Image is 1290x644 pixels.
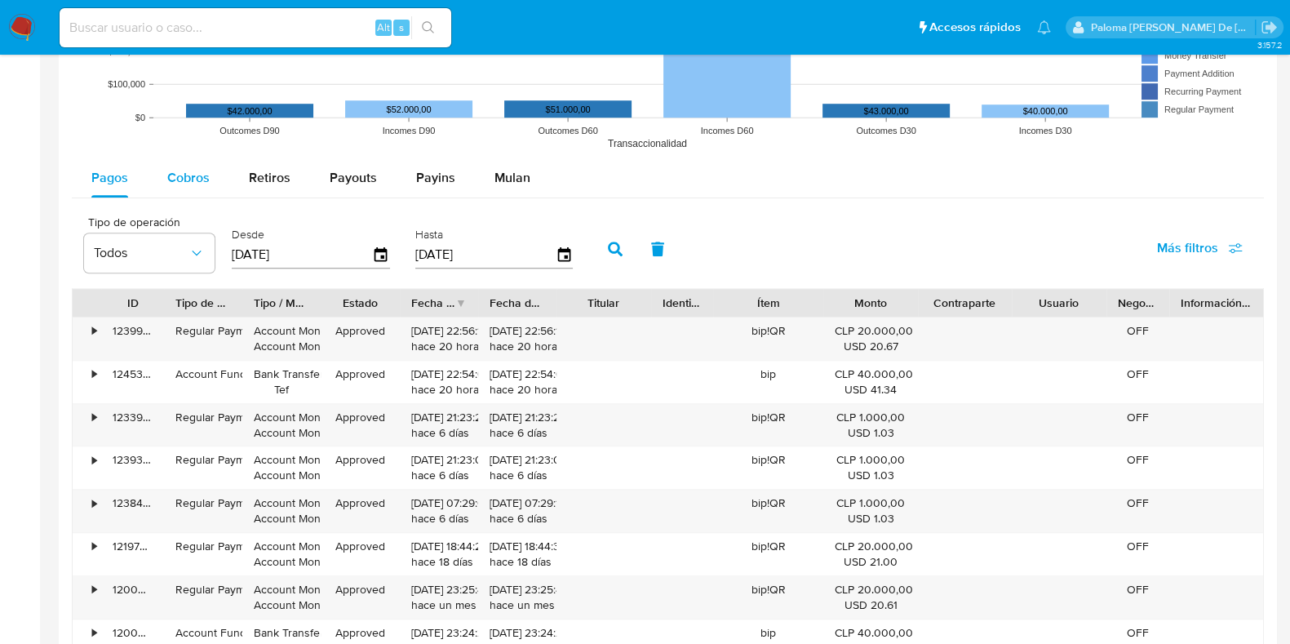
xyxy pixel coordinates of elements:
p: paloma.falcondesoto@mercadolibre.cl [1091,20,1256,35]
a: Salir [1261,19,1278,36]
input: Buscar usuario o caso... [60,17,451,38]
span: Accesos rápidos [929,19,1021,36]
button: search-icon [411,16,445,39]
span: s [399,20,404,35]
span: 3.157.2 [1257,38,1282,51]
a: Notificaciones [1037,20,1051,34]
span: Alt [377,20,390,35]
